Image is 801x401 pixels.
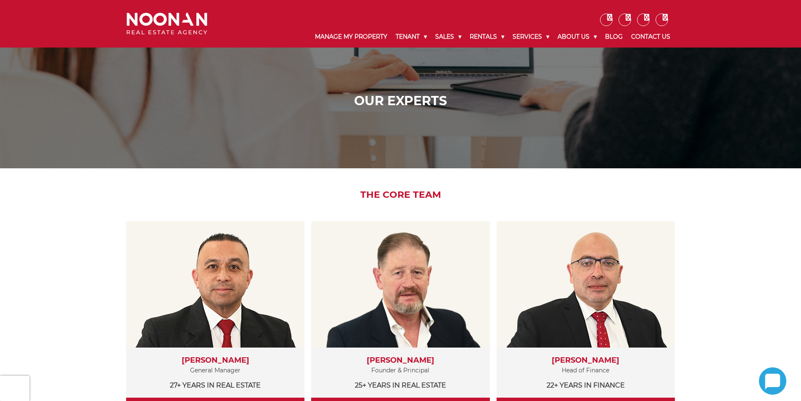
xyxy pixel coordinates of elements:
a: Tenant [391,26,431,48]
img: Noonan Real Estate Agency [127,13,207,35]
p: 27+ years in Real Estate [135,380,296,390]
a: Rentals [465,26,508,48]
a: Sales [431,26,465,48]
p: General Manager [135,365,296,376]
p: 25+ years in Real Estate [320,380,481,390]
p: 22+ years in Finance [505,380,666,390]
a: Blog [601,26,627,48]
a: Services [508,26,553,48]
h3: [PERSON_NAME] [505,356,666,365]
a: Contact Us [627,26,674,48]
h1: Our Experts [129,93,672,109]
h3: [PERSON_NAME] [320,356,481,365]
h2: The Core Team [120,189,681,200]
a: About Us [553,26,601,48]
p: Founder & Principal [320,365,481,376]
a: Manage My Property [311,26,391,48]
p: Head of Finance [505,365,666,376]
h3: [PERSON_NAME] [135,356,296,365]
